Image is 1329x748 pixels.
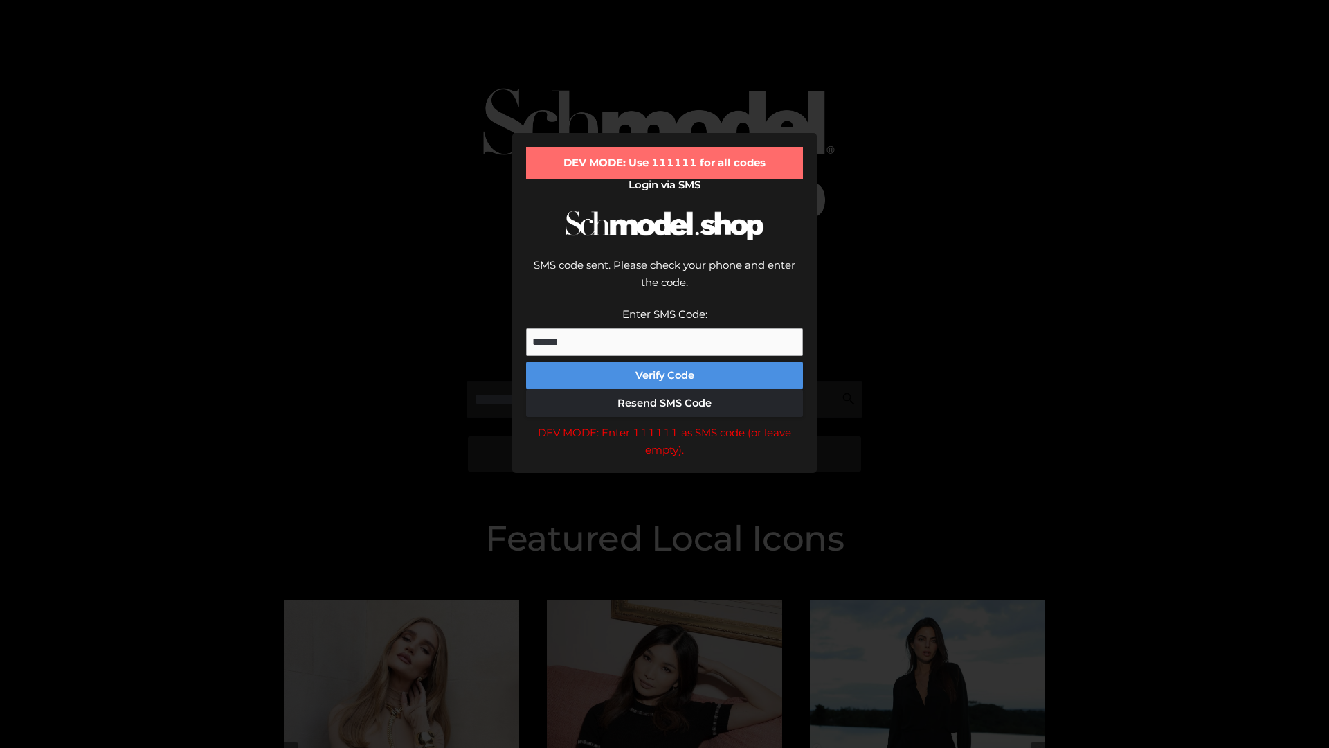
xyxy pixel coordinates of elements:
div: SMS code sent. Please check your phone and enter the code. [526,256,803,305]
img: Schmodel Logo [561,198,768,253]
div: DEV MODE: Use 111111 for all codes [526,147,803,179]
h2: Login via SMS [526,179,803,191]
label: Enter SMS Code: [622,308,707,321]
button: Resend SMS Code [526,389,803,417]
button: Verify Code [526,362,803,389]
div: DEV MODE: Enter 111111 as SMS code (or leave empty). [526,424,803,459]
